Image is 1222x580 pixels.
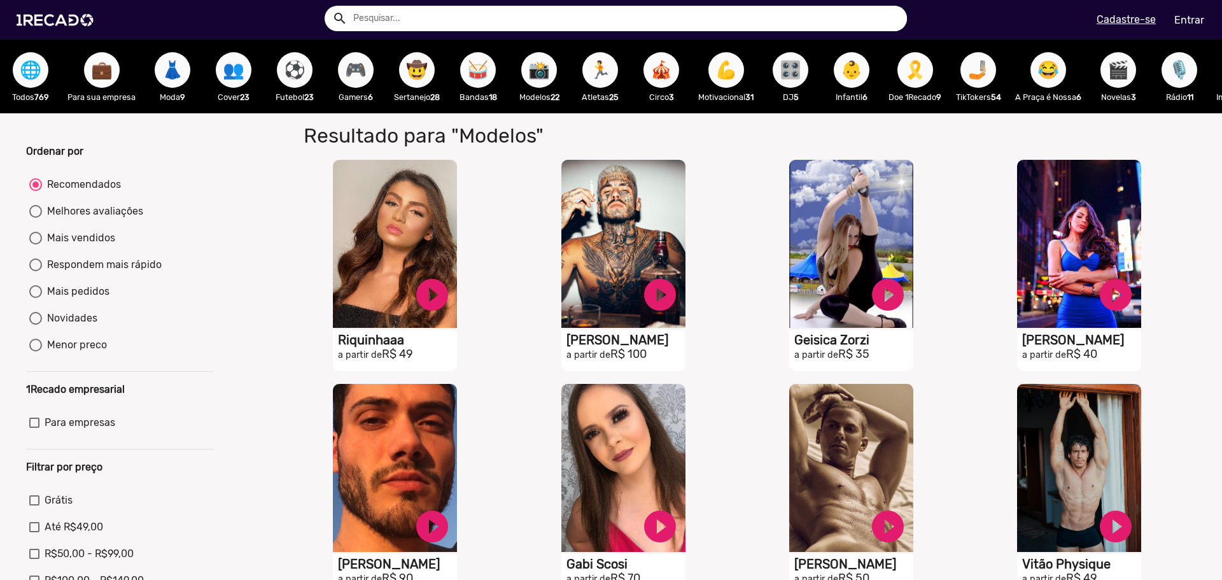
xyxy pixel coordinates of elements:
[42,230,115,246] div: Mais vendidos
[1037,52,1059,88] span: 😂
[960,52,996,88] button: 🤳🏼
[1097,507,1135,546] a: play_circle_filled
[45,520,103,535] span: Até R$49,00
[888,91,941,103] p: Doe 1Recado
[1097,13,1156,25] u: Cadastre-se
[430,92,440,102] b: 28
[45,415,115,430] span: Para empresas
[609,92,619,102] b: 25
[773,52,808,88] button: 🎛️
[42,337,107,353] div: Menor preco
[794,332,913,348] h1: Geisica Zorzi
[489,92,497,102] b: 18
[954,91,1002,103] p: TikTokers
[641,507,679,546] a: play_circle_filled
[26,461,102,473] b: Filtrar por preço
[637,91,685,103] p: Circo
[551,92,559,102] b: 22
[794,92,799,102] b: 5
[333,160,457,328] video: S1RECADO vídeos dedicados para fãs e empresas
[897,52,933,88] button: 🎗️
[794,556,913,572] h1: [PERSON_NAME]
[766,91,815,103] p: DJ
[338,350,382,360] small: a partir de
[904,52,926,88] span: 🎗️
[794,350,838,360] small: a partir de
[862,92,867,102] b: 6
[270,91,319,103] p: Futebol
[869,276,907,314] a: play_circle_filled
[467,52,489,88] span: 🥁
[413,276,451,314] a: play_circle_filled
[45,493,73,508] span: Grátis
[794,348,913,362] h2: R$ 35
[42,284,109,299] div: Mais pedidos
[413,507,451,546] a: play_circle_filled
[1187,92,1193,102] b: 11
[669,92,674,102] b: 3
[650,52,672,88] span: 🎪
[277,52,313,88] button: ⚽
[641,276,679,314] a: play_circle_filled
[338,332,457,348] h1: Riquinhaaa
[1017,160,1141,328] video: S1RECADO vídeos dedicados para fãs e empresas
[1015,91,1081,103] p: A Praça é Nossa
[26,145,83,157] b: Ordenar por
[84,52,120,88] button: 💼
[344,6,907,31] input: Pesquisar...
[566,556,685,572] h1: Gabi Scosi
[576,91,624,103] p: Atletas
[42,177,121,192] div: Recomendados
[338,556,457,572] h1: [PERSON_NAME]
[582,52,618,88] button: 🏃
[566,332,685,348] h1: [PERSON_NAME]
[1022,556,1141,572] h1: Vitão Physique
[368,92,373,102] b: 6
[566,348,685,362] h2: R$ 100
[42,311,97,326] div: Novidades
[589,52,611,88] span: 🏃
[20,52,41,88] span: 🌐
[1017,384,1141,552] video: S1RECADO vídeos dedicados para fãs e empresas
[42,204,143,219] div: Melhores avaliações
[643,52,679,88] button: 🎪
[561,160,685,328] video: S1RECADO vídeos dedicados para fãs e empresas
[708,52,744,88] button: 💪
[155,52,190,88] button: 👗
[328,6,350,29] button: Example home icon
[1169,52,1190,88] span: 🎙️
[991,92,1001,102] b: 54
[6,91,55,103] p: Todos
[789,160,913,328] video: S1RECADO vídeos dedicados para fãs e empresas
[1100,52,1136,88] button: 🎬
[1022,348,1141,362] h2: R$ 40
[1094,91,1142,103] p: Novelas
[1030,52,1066,88] button: 😂
[216,52,251,88] button: 👥
[294,124,883,148] h1: Resultado para "Modelos"
[338,348,457,362] h2: R$ 49
[1022,350,1066,360] small: a partir de
[42,257,162,272] div: Respondem mais rápido
[332,11,348,26] mat-icon: Example home icon
[1166,9,1212,31] a: Entrar
[13,52,48,88] button: 🌐
[566,350,610,360] small: a partir de
[223,52,244,88] span: 👥
[67,91,136,103] p: Para sua empresa
[1022,332,1141,348] h1: [PERSON_NAME]
[515,91,563,103] p: Modelos
[1076,92,1081,102] b: 6
[304,92,314,102] b: 23
[148,91,197,103] p: Moda
[521,52,557,88] button: 📸
[1107,52,1129,88] span: 🎬
[91,52,113,88] span: 💼
[1162,52,1197,88] button: 🎙️
[332,91,380,103] p: Gamers
[780,52,801,88] span: 🎛️
[745,92,754,102] b: 31
[406,52,428,88] span: 🤠
[528,52,550,88] span: 📸
[454,91,502,103] p: Bandas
